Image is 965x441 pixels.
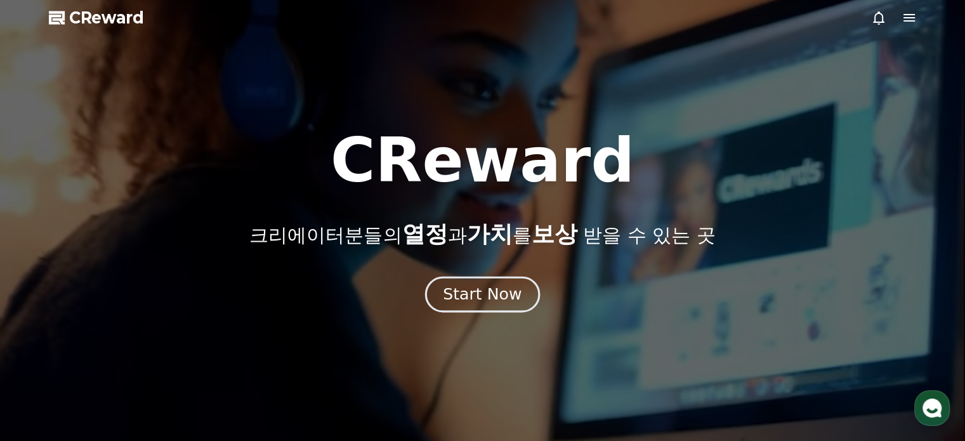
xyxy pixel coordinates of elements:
[196,355,211,365] span: 설정
[249,221,715,247] p: 크리에이터분들의 과 를 받을 수 있는 곳
[116,355,131,365] span: 대화
[428,290,537,302] a: Start Now
[425,276,540,312] button: Start Now
[331,130,634,191] h1: CReward
[466,221,512,247] span: 가치
[69,8,144,28] span: CReward
[164,336,244,367] a: 설정
[402,221,447,247] span: 열정
[84,336,164,367] a: 대화
[49,8,144,28] a: CReward
[4,336,84,367] a: 홈
[40,355,48,365] span: 홈
[443,284,522,305] div: Start Now
[531,221,577,247] span: 보상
